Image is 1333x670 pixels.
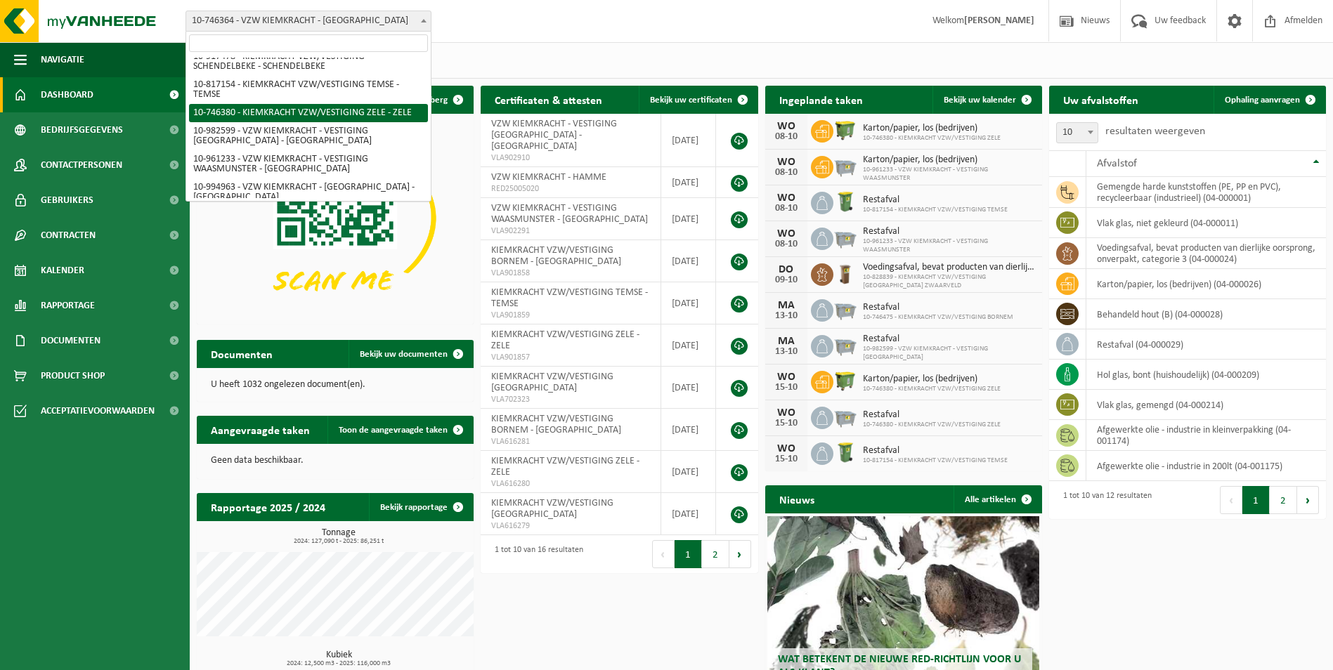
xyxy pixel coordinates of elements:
span: VZW KIEMKRACHT - HAMME [491,172,606,183]
span: Navigatie [41,42,84,77]
span: KIEMKRACHT VZW/VESTIGING BORNEM - [GEOGRAPHIC_DATA] [491,245,621,267]
span: KIEMKRACHT VZW/VESTIGING TEMSE - TEMSE [491,287,648,309]
span: VLA901859 [491,310,649,321]
h2: Aangevraagde taken [197,416,324,443]
a: Toon de aangevraagde taken [327,416,472,444]
label: resultaten weergeven [1105,126,1205,137]
a: Alle artikelen [954,485,1041,513]
td: afgewerkte olie - industrie in 200lt (04-001175) [1086,451,1326,481]
strong: [PERSON_NAME] [964,15,1034,26]
span: 10-746364 - VZW KIEMKRACHT - HAMME [186,11,431,31]
span: KIEMKRACHT VZW/VESTIGING [GEOGRAPHIC_DATA] [491,372,613,393]
td: afgewerkte olie - industrie in kleinverpakking (04-001174) [1086,420,1326,451]
li: 10-817154 - KIEMKRACHT VZW/VESTIGING TEMSE - TEMSE [189,76,428,104]
span: Gebruikers [41,183,93,218]
span: 2024: 127,090 t - 2025: 86,251 t [204,538,474,545]
span: KIEMKRACHT VZW/VESTIGING ZELE - ZELE [491,456,639,478]
div: 08-10 [772,168,800,178]
span: Restafval [863,445,1008,456]
div: 08-10 [772,204,800,214]
div: WO [772,228,800,239]
img: WB-0240-HPE-GN-50 [833,440,857,464]
div: MA [772,336,800,347]
span: 10-982599 - VZW KIEMKRACHT - VESTIGING [GEOGRAPHIC_DATA] [863,345,1035,362]
span: VLA702323 [491,394,649,405]
h2: Nieuws [765,485,828,513]
span: 10 [1056,122,1098,143]
span: KIEMKRACHT VZW/VESTIGING [GEOGRAPHIC_DATA] [491,498,613,520]
span: 2024: 12,500 m3 - 2025: 116,000 m3 [204,660,474,667]
td: [DATE] [661,198,717,240]
span: Bekijk uw certificaten [650,96,732,105]
span: Bekijk uw kalender [944,96,1016,105]
span: Restafval [863,334,1035,345]
span: Contracten [41,218,96,253]
td: restafval (04-000029) [1086,329,1326,360]
span: VLA616280 [491,478,649,490]
div: MA [772,300,800,311]
button: 2 [702,540,729,568]
span: Karton/papier, los (bedrijven) [863,123,1001,134]
td: gemengde harde kunststoffen (PE, PP en PVC), recycleerbaar (industrieel) (04-000001) [1086,177,1326,208]
button: Next [1297,486,1319,514]
img: WB-2500-GAL-GY-04 [833,297,857,321]
a: Ophaling aanvragen [1214,86,1325,114]
div: WO [772,157,800,168]
button: Previous [1220,486,1242,514]
div: WO [772,443,800,454]
span: KIEMKRACHT VZW/VESTIGING ZELE - ZELE [491,329,639,351]
td: vlak glas, gemengd (04-000214) [1086,390,1326,420]
span: Karton/papier, los (bedrijven) [863,374,1001,385]
span: VLA902291 [491,225,649,237]
span: VLA902910 [491,152,649,164]
a: Bekijk uw kalender [932,86,1041,114]
a: Bekijk uw certificaten [639,86,757,114]
span: Bekijk uw documenten [360,350,448,359]
li: 10-994963 - VZW KIEMKRACHT - [GEOGRAPHIC_DATA] - [GEOGRAPHIC_DATA] [189,178,428,206]
h2: Rapportage 2025 / 2024 [197,493,339,520]
span: 10-746380 - KIEMKRACHT VZW/VESTIGING ZELE [863,134,1001,143]
span: VLA616279 [491,520,649,532]
span: VLA901858 [491,268,649,279]
span: Acceptatievoorwaarden [41,393,155,428]
td: [DATE] [661,451,717,493]
span: VLA616281 [491,436,649,447]
span: VZW KIEMKRACHT - VESTIGING WAASMUNSTER - [GEOGRAPHIC_DATA] [491,203,648,225]
div: 08-10 [772,239,800,249]
td: hol glas, bont (huishoudelijk) (04-000209) [1086,360,1326,390]
li: 10-961233 - VZW KIEMKRACHT - VESTIGING WAASMUNSTER - [GEOGRAPHIC_DATA] [189,150,428,178]
h2: Documenten [197,340,287,367]
button: 2 [1270,486,1297,514]
span: KIEMKRACHT VZW/VESTIGING BORNEM - [GEOGRAPHIC_DATA] [491,414,621,435]
span: VLA901857 [491,352,649,363]
span: Toon de aangevraagde taken [339,426,448,435]
span: RED25005020 [491,183,649,195]
img: WB-0140-HPE-BN-01 [833,261,857,285]
td: [DATE] [661,167,717,198]
button: Next [729,540,751,568]
div: 15-10 [772,383,800,393]
span: Documenten [41,323,100,358]
td: [DATE] [661,114,717,167]
span: 10-961233 - VZW KIEMKRACHT - VESTIGING WAASMUNSTER [863,166,1035,183]
li: 10-982599 - VZW KIEMKRACHT - VESTIGING [GEOGRAPHIC_DATA] - [GEOGRAPHIC_DATA] [189,122,428,150]
img: WB-2500-GAL-GY-04 [833,333,857,357]
div: 08-10 [772,132,800,142]
button: Verberg [405,86,472,114]
span: Restafval [863,195,1008,206]
span: Restafval [863,302,1013,313]
td: [DATE] [661,240,717,282]
img: WB-0240-HPE-GN-50 [833,190,857,214]
span: 10-746380 - KIEMKRACHT VZW/VESTIGING ZELE [863,421,1001,429]
img: WB-2500-GAL-GY-01 [833,225,857,249]
span: 10 [1057,123,1098,143]
td: [DATE] [661,367,717,409]
h2: Ingeplande taken [765,86,877,113]
td: [DATE] [661,324,717,367]
h3: Kubiek [204,650,474,667]
td: [DATE] [661,409,717,451]
span: Rapportage [41,288,95,323]
div: 09-10 [772,275,800,285]
td: voedingsafval, bevat producten van dierlijke oorsprong, onverpakt, categorie 3 (04-000024) [1086,238,1326,269]
span: Dashboard [41,77,93,112]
